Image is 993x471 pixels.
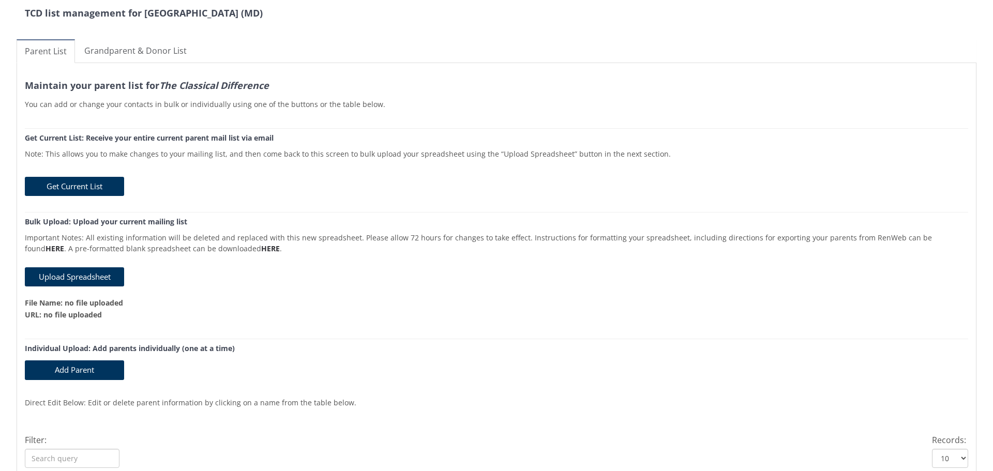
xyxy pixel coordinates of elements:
p: Note: This allows you to make changes to your mailing list, and then come back to this screen to ... [25,142,968,159]
p: Direct Edit Below: Edit or delete parent information by clicking on a name from the table below. [25,391,968,408]
em: The Classical Difference [159,79,269,92]
a: Parent List [17,39,75,63]
a: HERE [261,244,280,253]
h3: TCD list management for [GEOGRAPHIC_DATA] (MD) [25,8,993,19]
strong: Get Current List: Receive your entire current parent mail list via email [25,133,274,143]
input: Search query [25,449,119,468]
strong: Maintain your parent list for [25,79,269,92]
button: Get Current List [25,177,124,196]
strong: URL: no file uploaded [25,310,102,320]
p: You can add or change your contacts in bulk or individually using one of the buttons or the table... [25,90,968,110]
strong: Bulk Upload: Upload your current mailing list [25,217,187,226]
label: Records: [932,434,966,446]
a: HERE [46,244,64,253]
button: Add Parent [25,360,124,379]
a: Grandparent & Donor List [76,39,195,63]
button: Upload Spreadsheet [25,267,124,286]
strong: File Name: no file uploaded [25,298,123,308]
strong: Individual Upload: Add parents individually (one at a time) [25,343,235,353]
label: Filter: [25,434,47,446]
p: Important Notes: All existing information will be deleted and replaced with this new spreadsheet.... [25,226,968,254]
